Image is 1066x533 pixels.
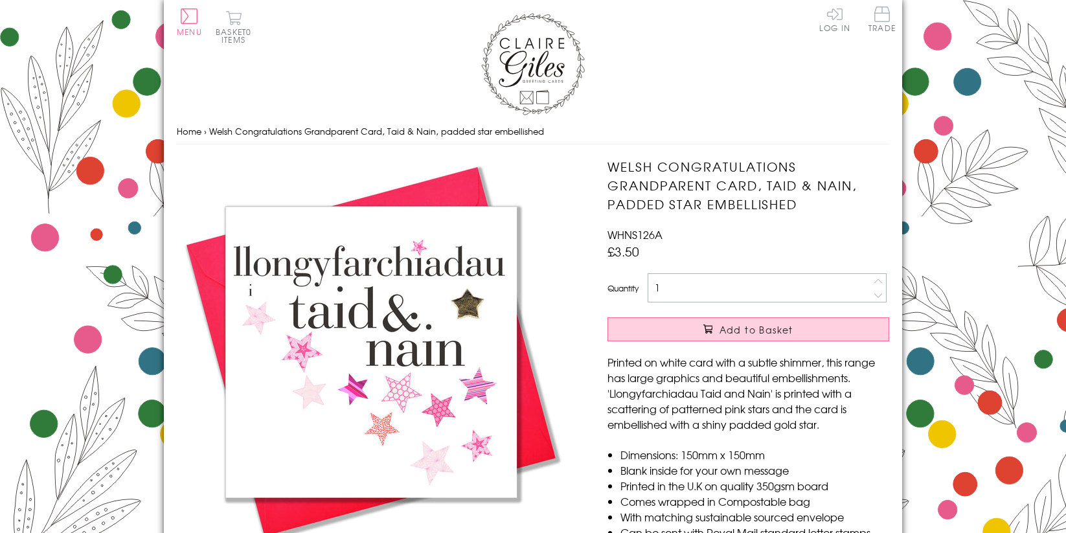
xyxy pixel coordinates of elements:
[607,157,889,213] h1: Welsh Congratulations Grandparent Card, Taid & Nain, padded star embellished
[868,6,896,34] a: Trade
[620,462,889,478] li: Blank inside for your own message
[620,493,889,509] li: Comes wrapped in Compostable bag
[177,8,202,36] button: Menu
[607,242,639,260] span: £3.50
[177,119,889,145] nav: breadcrumbs
[204,125,207,137] span: ›
[607,317,889,341] button: Add to Basket
[819,6,850,32] a: Log In
[221,26,251,45] span: 0 items
[868,6,896,32] span: Trade
[607,282,639,294] label: Quantity
[620,478,889,493] li: Printed in the U.K on quality 350gsm board
[209,125,544,137] span: Welsh Congratulations Grandparent Card, Taid & Nain, padded star embellished
[607,354,889,432] p: Printed on white card with a subtle shimmer, this range has large graphics and beautiful embellis...
[720,323,793,336] span: Add to Basket
[177,26,202,38] span: Menu
[216,10,251,43] button: Basket0 items
[607,227,663,242] span: WHNS126A
[620,447,889,462] li: Dimensions: 150mm x 150mm
[481,13,585,115] img: Claire Giles Greetings Cards
[177,125,201,137] a: Home
[620,509,889,525] li: With matching sustainable sourced envelope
